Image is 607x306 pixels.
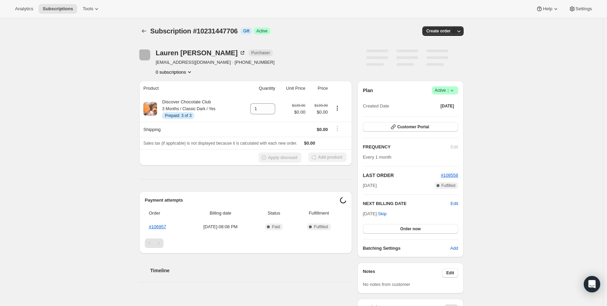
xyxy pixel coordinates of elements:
[314,224,328,230] span: Fulfilled
[156,49,246,56] div: Lauren [PERSON_NAME]
[11,4,37,14] button: Analytics
[139,81,240,96] th: Product
[422,26,455,36] button: Create order
[440,103,454,109] span: [DATE]
[157,99,215,119] div: Discover Chocolate Club
[145,206,186,221] th: Order
[363,155,392,160] span: Every 1 month
[436,101,458,111] button: [DATE]
[450,245,458,252] span: Add
[584,276,600,292] div: Open Intercom Messenger
[307,81,330,96] th: Price
[256,28,268,34] span: Active
[446,243,462,254] button: Add
[150,267,352,274] h2: Timeline
[441,172,458,179] button: #108558
[162,106,215,111] small: 3 Months / Classic Dark / Yes
[332,125,343,132] button: Shipping actions
[448,88,449,93] span: |
[378,210,386,217] span: Skip
[79,4,104,14] button: Tools
[139,122,240,137] th: Shipping
[363,122,458,132] button: Customer Portal
[257,210,292,217] span: Status
[149,224,166,229] a: #106957
[451,200,458,207] button: Edit
[565,4,596,14] button: Settings
[165,113,192,118] span: Prepaid: 3 of 3
[150,27,238,35] span: Subscription #10231447706
[363,282,410,287] span: No notes from customer
[426,28,451,34] span: Create order
[363,224,458,234] button: Order now
[576,6,592,12] span: Settings
[317,127,328,132] span: $0.00
[15,6,33,12] span: Analytics
[156,69,193,75] button: Product actions
[363,245,450,252] h6: Batching Settings
[251,50,270,56] span: Purchaser
[39,4,77,14] button: Subscriptions
[139,26,149,36] button: Subscriptions
[292,109,305,116] span: $0.00
[295,210,342,217] span: Fulfillment
[292,103,305,107] small: $139.00
[446,270,454,276] span: Edit
[243,28,250,34] span: Gift
[363,268,442,278] h3: Notes
[83,6,93,12] span: Tools
[400,226,421,232] span: Order now
[363,182,377,189] span: [DATE]
[363,172,441,179] h2: LAST ORDER
[139,49,150,60] span: Lauren Kuchler
[143,141,297,146] span: Sales tax (if applicable) is not displayed because it is calculated with each new order.
[314,103,328,107] small: $139.00
[363,211,387,216] span: [DATE] ·
[145,197,340,204] h2: Payment attempts
[188,223,253,230] span: [DATE] · 08:08 PM
[143,102,157,116] img: product img
[332,104,343,112] button: Product actions
[309,109,328,116] span: $0.00
[543,6,552,12] span: Help
[240,81,277,96] th: Quantity
[435,87,455,94] span: Active
[188,210,253,217] span: Billing date
[156,59,274,66] span: [EMAIL_ADDRESS][DOMAIN_NAME] · [PHONE_NUMBER]
[304,141,315,146] span: $0.00
[397,124,429,130] span: Customer Portal
[441,173,458,178] a: #108558
[442,268,458,278] button: Edit
[272,224,280,230] span: Paid
[277,81,307,96] th: Unit Price
[374,208,391,219] button: Skip
[363,103,389,110] span: Created Date
[43,6,73,12] span: Subscriptions
[363,87,373,94] h2: Plan
[532,4,563,14] button: Help
[363,144,451,150] h2: FREQUENCY
[363,200,451,207] h2: NEXT BILLING DATE
[145,238,347,248] nav: Pagination
[441,183,455,188] span: Fulfilled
